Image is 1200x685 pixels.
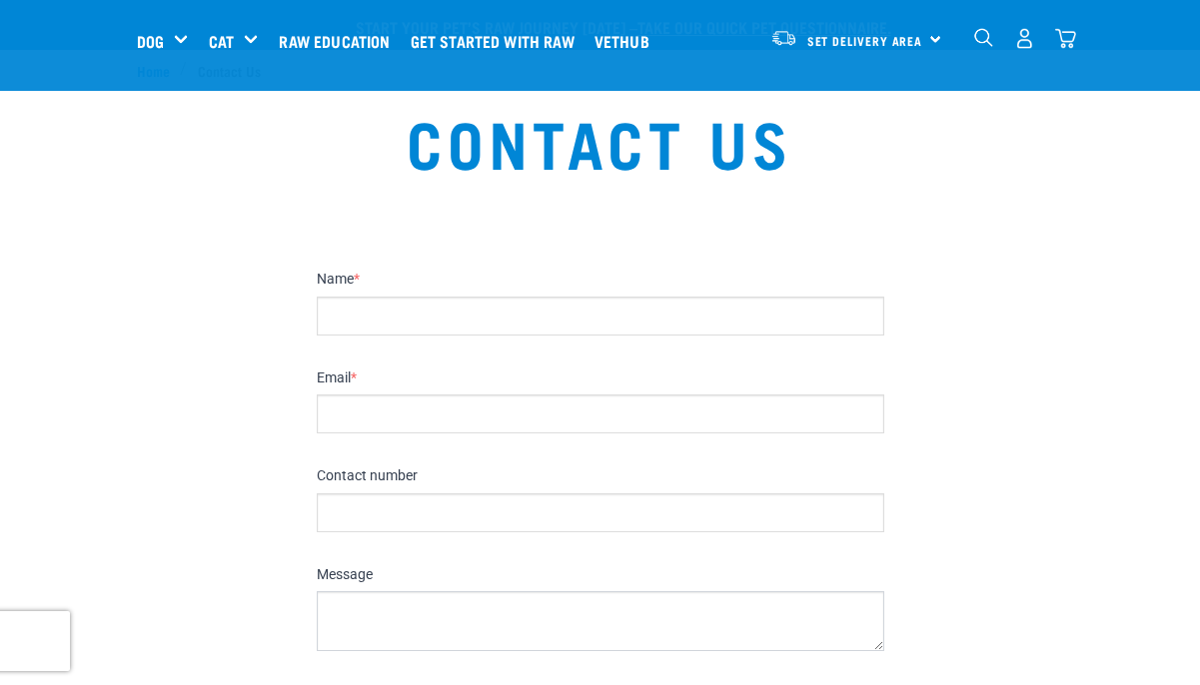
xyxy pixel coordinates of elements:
label: Message [317,566,884,584]
h1: Contact Us [236,105,964,177]
img: home-icon@2x.png [1055,28,1076,49]
label: Contact number [317,467,884,485]
img: van-moving.png [770,29,797,47]
a: Cat [209,29,234,53]
span: Set Delivery Area [807,37,923,44]
label: Email [317,369,884,387]
a: Dog [137,29,164,53]
label: Name [317,271,884,289]
img: home-icon-1@2x.png [974,28,993,47]
a: Get started with Raw [406,1,590,81]
a: Vethub [590,1,664,81]
img: user.png [1014,28,1035,49]
a: Raw Education [274,1,405,81]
